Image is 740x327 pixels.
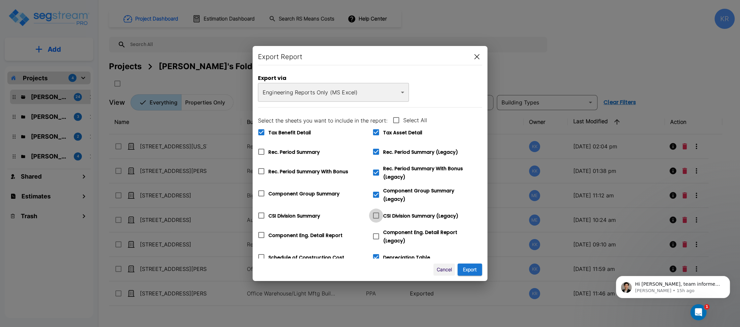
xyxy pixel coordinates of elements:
[268,129,311,136] span: Tax Benefit Detail
[268,213,320,219] span: CSI Division Summary
[268,149,320,155] span: Rec. Period Summary
[383,213,458,219] span: CSI Division Summary (Legacy)
[268,254,344,261] span: Schedule of Construction Cost
[268,232,342,239] span: Component Eng. Detail Report
[383,165,463,180] span: Rec. Period Summary With Bonus (Legacy)
[383,229,457,244] span: Component Eng. Detail Report (Legacy)
[258,116,387,125] h6: Select the sheets you want to include in the report:
[383,129,422,136] span: Tax Asset Detail
[403,116,427,124] span: Select All
[704,304,709,310] span: 1
[433,264,455,276] button: Cancel
[268,190,339,197] span: Component Group Summary
[383,187,454,202] span: Component Group Summary (Legacy)
[258,51,302,62] h6: Export Report
[258,74,409,83] h6: Export via
[268,168,348,175] span: Rec. Period Summary With Bonus
[458,264,482,276] button: Export
[383,254,430,261] span: Depreciation Table
[258,83,409,102] div: Engineering Reports Only (MS Excel)
[383,149,458,155] span: Rec. Period Summary (Legacy)
[690,304,706,320] iframe: Intercom live chat
[606,262,740,309] iframe: Intercom notifications message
